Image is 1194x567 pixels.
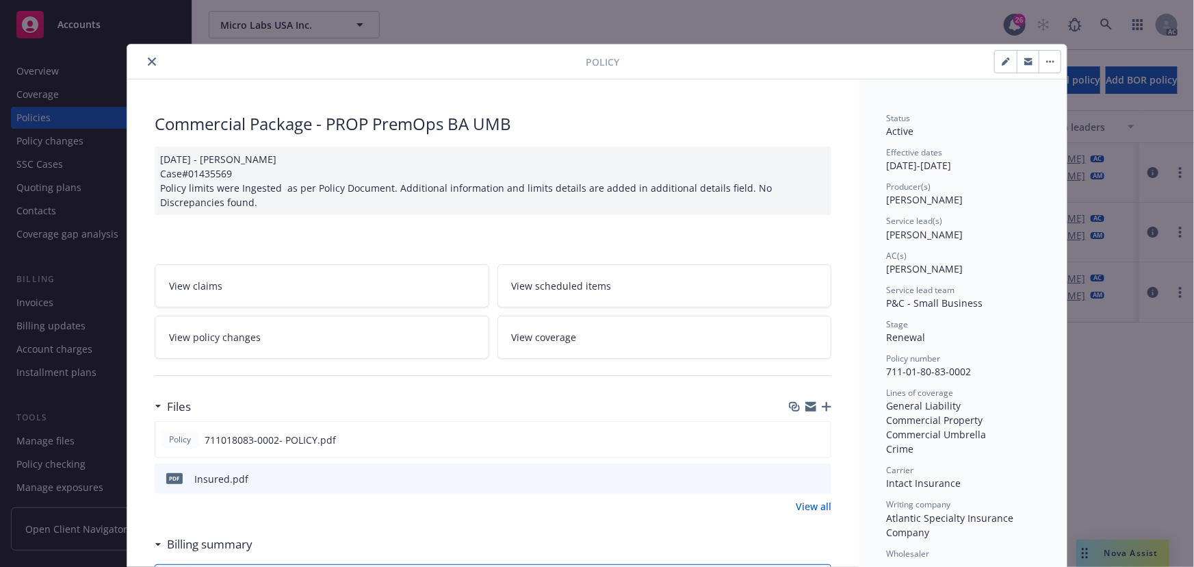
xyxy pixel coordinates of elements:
span: [PERSON_NAME] [886,262,963,275]
div: [DATE] - [PERSON_NAME] Case#01435569 Policy limits were Ingested as per Policy Document. Addition... [155,147,831,215]
a: View policy changes [155,316,489,359]
span: Policy [166,433,194,446]
a: View scheduled items [497,264,832,307]
span: View coverage [512,330,577,344]
span: Intact Insurance [886,477,961,490]
span: Wholesaler [886,548,929,559]
div: [DATE] - [DATE] [886,147,1039,173]
span: Effective dates [886,147,942,158]
span: Active [886,125,913,138]
span: pdf [166,473,183,483]
div: Billing summary [155,535,252,553]
span: 711-01-80-83-0002 [886,365,971,378]
button: preview file [813,433,825,447]
span: AC(s) [886,250,907,262]
span: Policy number [886,353,940,364]
span: View claims [169,279,222,293]
div: General Liability [886,399,1039,413]
a: View all [796,499,831,514]
span: Carrier [886,464,913,476]
span: View policy changes [169,330,261,344]
span: Lines of coverage [886,387,953,399]
span: [PERSON_NAME] [886,228,963,241]
span: 711018083-0002- POLICY.pdf [205,433,336,447]
div: Insured.pdf [194,472,248,486]
span: Stage [886,318,908,330]
span: P&C - Small Business [886,297,983,310]
span: Writing company [886,499,950,510]
span: Service lead team [886,284,955,296]
span: Service lead(s) [886,215,942,227]
div: Commercial Package - PROP PremOps BA UMB [155,112,831,136]
button: preview file [814,472,826,486]
span: Status [886,112,910,124]
button: download file [791,433,802,447]
div: Commercial Umbrella [886,427,1039,442]
h3: Billing summary [167,535,252,553]
div: Crime [886,442,1039,456]
span: Atlantic Specialty Insurance Company [886,512,1016,539]
h3: Files [167,398,191,416]
a: View claims [155,264,489,307]
span: Policy [586,55,619,69]
span: Renewal [886,331,925,344]
a: View coverage [497,316,832,359]
span: [PERSON_NAME] [886,193,963,206]
button: close [144,53,160,70]
button: download file [792,472,803,486]
div: Files [155,398,191,416]
span: View scheduled items [512,279,612,293]
span: Producer(s) [886,181,931,192]
div: Commercial Property [886,413,1039,427]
